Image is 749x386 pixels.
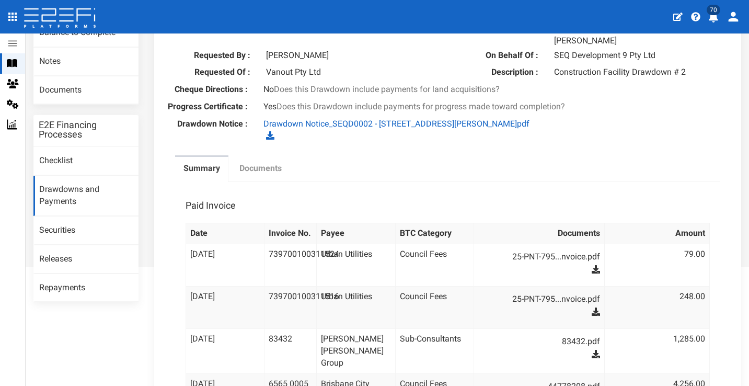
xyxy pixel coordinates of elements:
a: 25-PNT-795...nvoice.pdf [489,291,601,308]
a: Checklist [33,147,139,175]
th: Date [186,223,264,244]
div: [PERSON_NAME] [258,50,440,62]
a: 83432.pdf [489,333,601,350]
td: 83432 [264,329,317,374]
td: [DATE] [186,244,264,287]
td: Council Fees [395,244,474,287]
th: Invoice No. [264,223,317,244]
span: Does this Drawdown include payments for land acquisitions? [274,84,500,94]
th: Amount [605,223,710,244]
a: Documents [231,157,290,183]
td: 739700100311524 [264,244,317,287]
div: SEQ Development 9 Pty Ltd [546,50,728,62]
div: SEQD0001- [STREET_ADDRESS][PERSON_NAME] [546,23,728,47]
th: Payee [317,223,395,244]
td: [DATE] [186,287,264,329]
label: Progress Certificate : [159,101,256,113]
th: BTC Category [395,223,474,244]
label: On Behalf Of : [455,50,546,62]
a: Securities [33,217,139,245]
div: Construction Facility Drawdown # 2 [546,66,728,78]
h3: E2E Financing Processes [39,120,133,139]
td: 79.00 [605,244,710,287]
a: Releases [33,245,139,274]
td: [PERSON_NAME] [PERSON_NAME] Group [317,329,395,374]
a: 25-PNT-795...nvoice.pdf [489,248,601,265]
a: Notes [33,48,139,76]
span: Does this Drawdown include payments for progress made toward completion? [276,101,565,111]
a: Drawdowns and Payments [33,176,139,216]
td: [DATE] [186,329,264,374]
div: Vanout Pty Ltd [258,66,440,78]
td: Urban Utilities [317,244,395,287]
label: Documents [239,163,282,175]
div: No [256,84,640,96]
label: Cheque Directions : [159,84,256,96]
td: 248.00 [605,287,710,329]
label: Summary [183,163,220,175]
td: 739700100311516 [264,287,317,329]
a: Summary [175,157,228,183]
label: Requested By : [167,50,258,62]
h3: Paid Invoice [186,201,236,210]
a: Drawdown Notice_SEQD0002 - [STREET_ADDRESS][PERSON_NAME]pdf [263,119,529,129]
label: Description : [455,66,546,78]
a: Repayments [33,274,139,302]
td: 1,285.00 [605,329,710,374]
label: Requested Of : [167,66,258,78]
td: Council Fees [395,287,474,329]
th: Documents [474,223,605,244]
label: Drawdown Notice : [159,118,256,130]
td: Sub-Consultants [395,329,474,374]
td: Urban Utilities [317,287,395,329]
a: Documents [33,76,139,105]
div: Yes [256,101,640,113]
